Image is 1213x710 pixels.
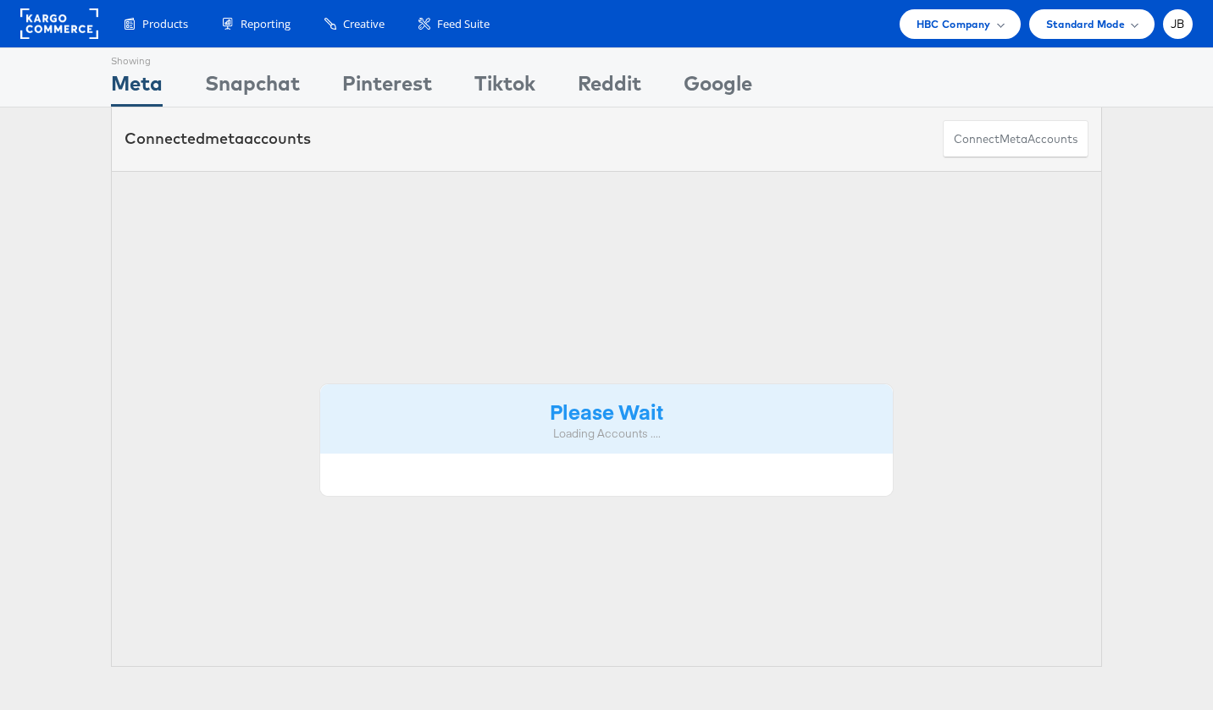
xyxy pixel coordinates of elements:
div: Google [684,69,752,107]
span: Products [142,16,188,32]
div: Loading Accounts .... [333,426,880,442]
span: Reporting [241,16,291,32]
div: Showing [111,48,163,69]
span: JB [1171,19,1185,30]
div: Connected accounts [125,128,311,150]
div: Pinterest [342,69,432,107]
div: Snapchat [205,69,300,107]
span: meta [1000,131,1027,147]
div: Meta [111,69,163,107]
span: Feed Suite [437,16,490,32]
span: HBC Company [917,15,991,33]
span: Creative [343,16,385,32]
div: Tiktok [474,69,535,107]
span: Standard Mode [1046,15,1125,33]
button: ConnectmetaAccounts [943,120,1088,158]
div: Reddit [578,69,641,107]
strong: Please Wait [550,397,663,425]
span: meta [205,129,244,148]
